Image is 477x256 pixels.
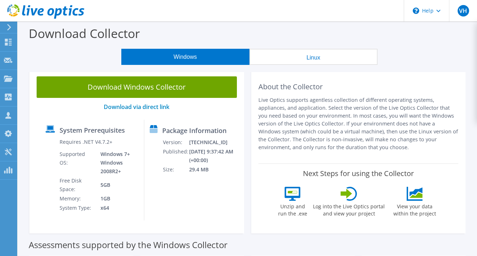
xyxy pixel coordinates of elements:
[60,127,125,134] label: System Prerequisites
[258,96,459,151] p: Live Optics supports agentless collection of different operating systems, appliances, and applica...
[37,76,237,98] a: Download Windows Collector
[313,201,385,217] label: Log into the Live Optics portal and view your project
[29,241,228,248] label: Assessments supported by the Windows Collector
[163,165,189,174] td: Size:
[60,138,112,146] label: Requires .NET V4.7.2+
[29,25,140,42] label: Download Collector
[95,194,139,203] td: 1GB
[189,138,241,147] td: [TECHNICAL_ID]
[389,201,440,217] label: View your data within the project
[276,201,309,217] label: Unzip and run the .exe
[95,203,139,213] td: x64
[59,194,95,203] td: Memory:
[249,49,378,65] button: Linux
[163,138,189,147] td: Version:
[458,5,469,16] span: VH
[413,8,419,14] svg: \n
[59,176,95,194] td: Free Disk Space:
[162,127,226,134] label: Package Information
[59,203,95,213] td: System Type:
[104,103,169,111] a: Download via direct link
[258,82,459,91] h2: About the Collector
[95,176,139,194] td: 5GB
[189,165,241,174] td: 29.4 MB
[59,150,95,176] td: Supported OS:
[95,150,139,176] td: Windows 7+ Windows 2008R2+
[189,147,241,165] td: [DATE] 9:37:42 AM (+00:00)
[303,169,414,178] label: Next Steps for using the Collector
[121,49,249,65] button: Windows
[163,147,189,165] td: Published:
